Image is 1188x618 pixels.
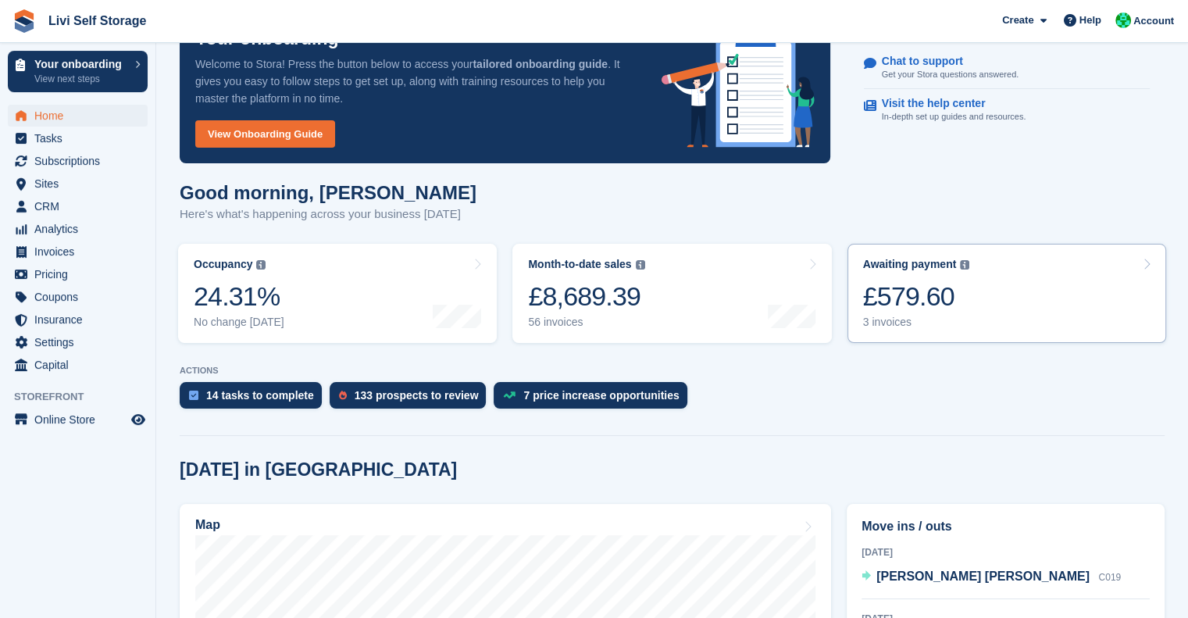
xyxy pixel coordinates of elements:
a: Your onboarding View next steps [8,51,148,92]
span: [PERSON_NAME] [PERSON_NAME] [876,570,1090,583]
span: Insurance [34,309,128,330]
a: 7 price increase opportunities [494,382,694,416]
p: Chat to support [882,55,1006,68]
p: Here's what's happening across your business [DATE] [180,205,476,223]
img: icon-info-grey-7440780725fd019a000dd9b08b2336e03edf1995a4989e88bcd33f0948082b44.svg [256,260,266,270]
span: C019 [1098,572,1121,583]
span: Storefront [14,389,155,405]
a: menu [8,354,148,376]
span: Sites [34,173,128,195]
span: Create [1002,13,1033,28]
img: stora-icon-8386f47178a22dfd0bd8f6a31ec36ba5ce8667c1dd55bd0f319d3a0aa187defe.svg [12,9,36,33]
p: In-depth set up guides and resources. [882,110,1026,123]
p: Welcome to Stora! Press the button below to access your . It gives you easy to follow steps to ge... [195,55,637,107]
a: menu [8,173,148,195]
div: [DATE] [862,545,1150,559]
a: menu [8,286,148,308]
div: 133 prospects to review [355,389,479,402]
span: Online Store [34,409,128,430]
h2: Map [195,518,220,532]
strong: tailored onboarding guide [473,58,608,70]
p: Your onboarding [195,30,339,48]
a: Chat to support Get your Stora questions answered. [864,47,1150,90]
h2: [DATE] in [GEOGRAPHIC_DATA] [180,459,457,480]
span: Invoices [34,241,128,263]
a: menu [8,127,148,149]
h2: Move ins / outs [862,517,1150,536]
span: CRM [34,195,128,217]
div: £8,689.39 [528,280,644,313]
a: Visit the help center In-depth set up guides and resources. [864,89,1150,131]
div: 24.31% [194,280,284,313]
div: No change [DATE] [194,316,284,329]
div: 7 price increase opportunities [523,389,679,402]
span: Coupons [34,286,128,308]
a: Occupancy 24.31% No change [DATE] [178,244,497,343]
span: Capital [34,354,128,376]
span: Settings [34,331,128,353]
div: 14 tasks to complete [206,389,314,402]
a: 133 prospects to review [330,382,494,416]
img: Joe Robertson [1115,13,1131,28]
span: Home [34,105,128,127]
div: Month-to-date sales [528,258,631,271]
div: Occupancy [194,258,252,271]
a: Awaiting payment £579.60 3 invoices [847,244,1166,343]
div: £579.60 [863,280,970,313]
span: Tasks [34,127,128,149]
img: price_increase_opportunities-93ffe204e8149a01c8c9dc8f82e8f89637d9d84a8eef4429ea346261dce0b2c0.svg [503,391,516,398]
img: icon-info-grey-7440780725fd019a000dd9b08b2336e03edf1995a4989e88bcd33f0948082b44.svg [960,260,969,270]
span: Pricing [34,263,128,285]
p: View next steps [34,72,127,86]
h1: Good morning, [PERSON_NAME] [180,182,476,203]
a: View Onboarding Guide [195,120,335,148]
a: [PERSON_NAME] [PERSON_NAME] C019 [862,567,1121,588]
img: icon-info-grey-7440780725fd019a000dd9b08b2336e03edf1995a4989e88bcd33f0948082b44.svg [636,260,645,270]
span: Analytics [34,218,128,240]
p: ACTIONS [180,366,1165,376]
p: Your onboarding [34,59,127,70]
a: Livi Self Storage [42,8,152,34]
a: menu [8,331,148,353]
a: menu [8,241,148,263]
p: Visit the help center [882,97,1014,110]
a: menu [8,263,148,285]
div: 3 invoices [863,316,970,329]
img: prospect-51fa495bee0391a8d652442698ab0144808aea92771e9ea1ae160a38d050c398.svg [339,391,347,400]
a: 14 tasks to complete [180,382,330,416]
p: Get your Stora questions answered. [882,68,1019,81]
a: menu [8,309,148,330]
a: menu [8,218,148,240]
a: menu [8,105,148,127]
img: task-75834270c22a3079a89374b754ae025e5fb1db73e45f91037f5363f120a921f8.svg [189,391,198,400]
span: Account [1133,13,1174,29]
a: menu [8,150,148,172]
a: Preview store [129,410,148,429]
a: Month-to-date sales £8,689.39 56 invoices [512,244,831,343]
span: Help [1079,13,1101,28]
div: 56 invoices [528,316,644,329]
a: menu [8,409,148,430]
img: onboarding-info-6c161a55d2c0e0a8cae90662b2fe09162a5109e8cc188191df67fb4f79e88e88.svg [662,30,815,148]
div: Awaiting payment [863,258,957,271]
span: Subscriptions [34,150,128,172]
a: menu [8,195,148,217]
